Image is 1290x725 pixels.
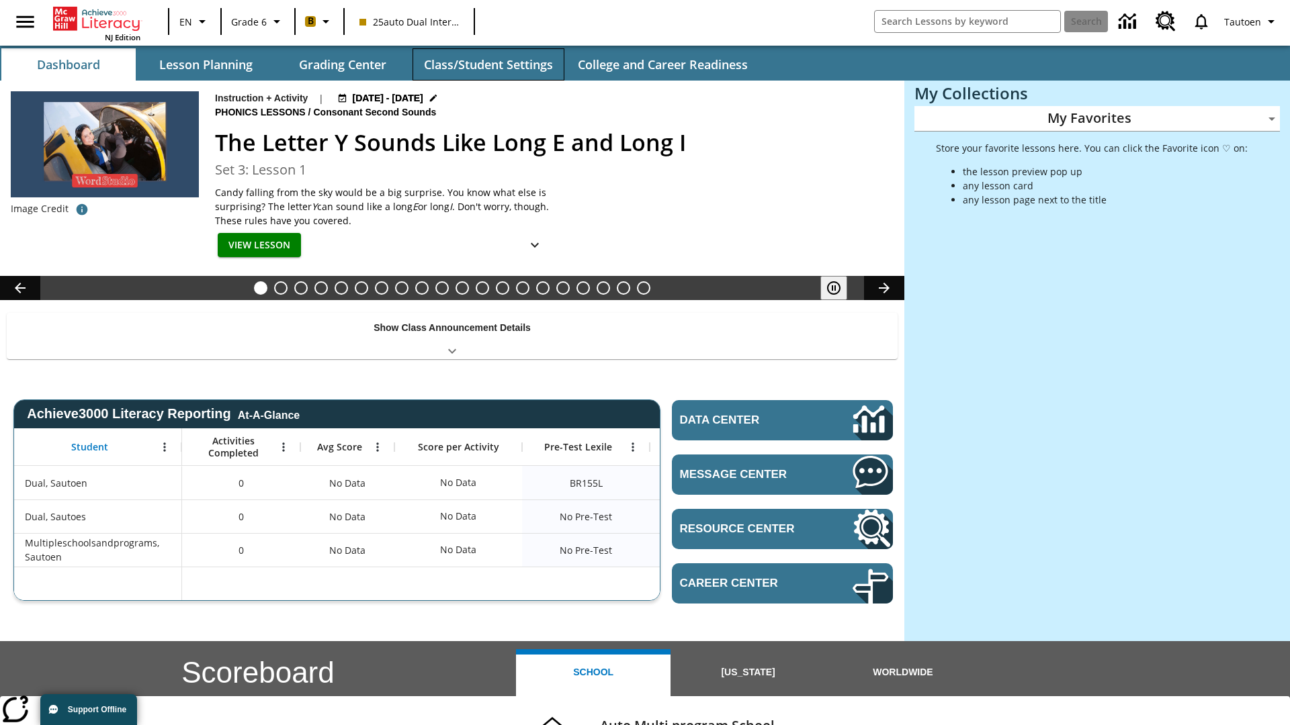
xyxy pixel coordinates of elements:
span: Consonant Second Sounds [313,105,439,120]
div: Pause [820,276,861,300]
button: Slide 20 The Constitution's Balancing Act [637,281,650,295]
button: Language: EN, Select a language [173,9,216,34]
span: Dual, Sautoen [25,476,87,490]
button: Pause [820,276,847,300]
button: College and Career Readiness [567,48,759,81]
span: Message Center [680,468,812,481]
div: No Data, Dual, Sautoes [300,499,394,533]
div: Home [53,4,140,42]
span: Activities Completed [189,435,277,459]
button: Open Menu [368,437,388,457]
div: No Data, Dual, Sautoen [433,469,483,496]
a: Home [53,5,140,32]
button: Slide 7 Cars of the Future? [375,281,388,295]
body: Maximum 600 characters Press Escape to exit toolbar Press Alt + F10 to reach toolbar [11,11,456,26]
a: Data Center [672,400,893,440]
p: Instruction + Activity [215,91,308,105]
button: Open Menu [155,437,175,457]
span: No Data [322,503,372,530]
button: Slide 6 Do You Want Fries With That? [355,281,368,295]
a: Notifications [1184,4,1219,39]
button: Slide 5 Test lesson 3/27 en [335,281,348,295]
li: any lesson card [963,179,1248,193]
span: | [318,91,324,105]
em: Y [312,200,317,213]
button: [US_STATE] [671,649,825,696]
button: Photo credit: Amy Haskell/Haskell Photography [69,197,95,222]
span: Beginning reader 155 Lexile, Dual, Sautoen [570,476,603,490]
div: No Data, Dual, Sautoes [433,503,483,530]
input: search field [875,11,1060,32]
span: Resource Center [680,522,812,536]
div: Beginning reader 155 Lexile, ER, Based on the Lexile Reading measure, student is an Emerging Read... [650,466,777,499]
a: Data Center [1111,3,1148,40]
span: [DATE] - [DATE] [353,91,423,105]
img: a young woman sits in the cockpit of a small plane that she drives with her feet [11,91,199,197]
button: Slide 8 The Last Homesteaders [395,281,408,295]
h2: The Letter Y Sounds Like Long E and Long I [215,126,888,160]
span: Grade 6 [231,15,267,29]
span: No Pre-Test, Multipleschoolsandprograms, Sautoen [560,543,612,557]
em: E [413,200,418,213]
span: Student [71,441,108,453]
h3: My Collections [914,84,1280,103]
button: View Lesson [218,233,301,258]
span: Score per Activity [418,441,499,453]
button: Slide 13 Mixed Practice: Citing Evidence [496,281,509,295]
span: No Data [322,469,372,497]
p: Store your favorite lessons here. You can click the Favorite icon ♡ on: [936,141,1248,155]
div: No Data, Dual, Sautoes [650,499,777,533]
button: Open Menu [273,437,294,457]
span: Data Center [680,414,807,427]
button: Support Offline [40,694,137,725]
button: Slide 12 The Invasion of the Free CD [476,281,489,295]
button: Slide 3 Taking Movies to the X-Dimension [294,281,308,295]
span: B [308,13,314,30]
span: Avg Score [317,441,362,453]
a: Resource Center, Will open in new tab [1148,3,1184,40]
span: Support Offline [68,705,126,714]
a: Career Center [672,563,893,603]
button: Grading Center [275,48,410,81]
p: Show Class Announcement Details [374,321,531,335]
button: Class/Student Settings [413,48,564,81]
button: Slide 17 Hooray for Constitution Day! [576,281,590,295]
button: Slide 4 Where Do House Cats Come From? [314,281,328,295]
span: EN [179,15,192,29]
a: Message Center [672,454,893,495]
div: No Data, Multipleschoolsandprograms, Sautoen [300,533,394,567]
div: My Favorites [914,106,1280,132]
button: Slide 9 Solar Power to the People [415,281,429,295]
span: 0 [239,543,244,557]
button: Slide 16 Cooking Up Native Traditions [556,281,570,295]
a: Resource Center, Will open in new tab [672,509,893,549]
div: No Data, Multipleschoolsandprograms, Sautoen [433,536,483,563]
button: Slide 1 The Letter Y Sounds Like Long E and Long I [254,281,267,295]
em: I [449,200,452,213]
p: Candy falling from the sky would be a big surprise. You know what else is surprising? The letter ... [215,185,551,228]
span: 0 [239,476,244,490]
button: Lesson Planning [138,48,273,81]
span: Phonics Lessons [215,105,308,120]
button: Slide 14 Pre-release lesson [516,281,529,295]
button: Profile/Settings [1219,9,1285,34]
span: No Pre-Test, Dual, Sautoes [560,510,612,524]
button: Boost Class color is peach. Change class color [300,9,339,34]
div: No Data, Dual, Sautoen [300,466,394,499]
span: Tautoen [1224,15,1261,29]
div: Show Class Announcement Details [7,313,898,359]
span: Pre-Test Lexile [544,441,612,453]
button: School [516,649,671,696]
h3: Set 3: Lesson 1 [215,160,888,180]
button: Slide 2 The Incredible Kellee Edwards [274,281,288,295]
span: / [308,107,311,117]
span: 0 [239,510,244,524]
div: 0, Dual, Sautoes [182,499,300,533]
span: Dual, Sautoes [25,510,86,524]
button: Dashboard [1,48,136,81]
button: Slide 10 Attack of the Terrifying Tomatoes [435,281,449,295]
button: Slide 18 Remembering Justice O'Connor [597,281,610,295]
button: Slide 11 Fashion Forward in Ancient Rome [456,281,469,295]
button: Open side menu [5,2,45,42]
